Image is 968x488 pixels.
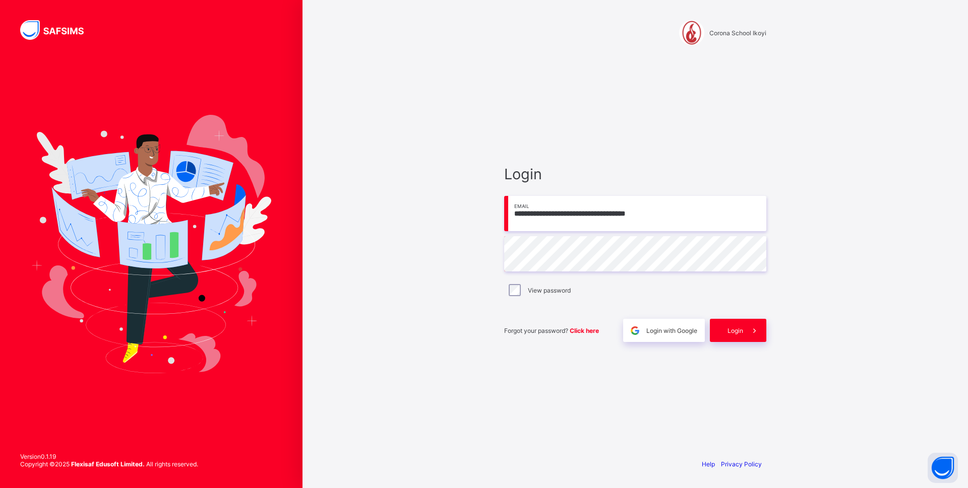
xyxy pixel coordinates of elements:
[646,327,697,334] span: Login with Google
[71,460,145,468] strong: Flexisaf Edusoft Limited.
[20,20,96,40] img: SAFSIMS Logo
[702,460,715,468] a: Help
[928,453,958,483] button: Open asap
[709,29,766,37] span: Corona School Ikoyi
[728,327,743,334] span: Login
[629,325,641,336] img: google.396cfc9801f0270233282035f929180a.svg
[528,287,571,294] label: View password
[721,460,762,468] a: Privacy Policy
[504,327,599,334] span: Forgot your password?
[20,460,198,468] span: Copyright © 2025 All rights reserved.
[504,165,766,183] span: Login
[31,115,271,373] img: Hero Image
[570,327,599,334] a: Click here
[20,453,198,460] span: Version 0.1.19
